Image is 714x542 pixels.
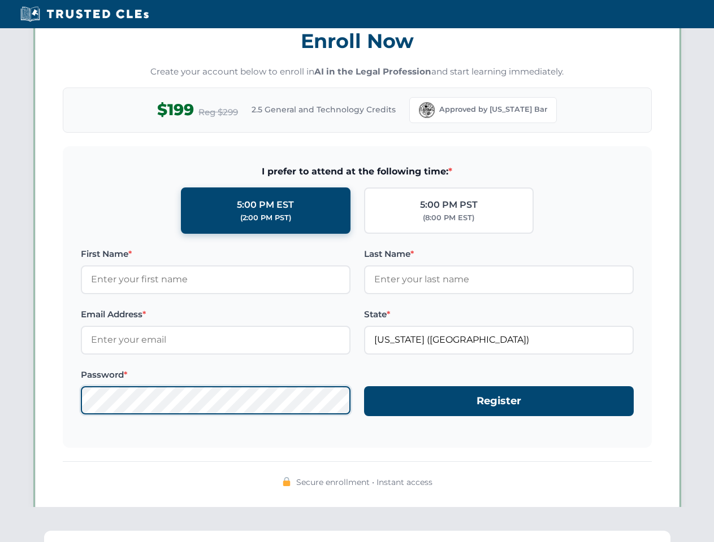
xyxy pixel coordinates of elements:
[81,368,350,382] label: Password
[282,477,291,486] img: 🔒
[81,265,350,294] input: Enter your first name
[364,386,634,416] button: Register
[314,66,431,77] strong: AI in the Legal Profession
[364,326,634,354] input: Florida (FL)
[63,23,652,59] h3: Enroll Now
[81,247,350,261] label: First Name
[240,212,291,224] div: (2:00 PM PST)
[81,326,350,354] input: Enter your email
[420,198,478,212] div: 5:00 PM PST
[17,6,152,23] img: Trusted CLEs
[237,198,294,212] div: 5:00 PM EST
[157,97,194,123] span: $199
[252,103,396,116] span: 2.5 General and Technology Credits
[81,164,634,179] span: I prefer to attend at the following time:
[364,308,634,321] label: State
[419,102,435,118] img: Florida Bar
[364,265,634,294] input: Enter your last name
[364,247,634,261] label: Last Name
[423,212,474,224] div: (8:00 PM EST)
[81,308,350,321] label: Email Address
[296,476,432,488] span: Secure enrollment • Instant access
[439,104,547,115] span: Approved by [US_STATE] Bar
[63,65,652,78] p: Create your account below to enroll in and start learning immediately.
[198,106,238,119] span: Reg $299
